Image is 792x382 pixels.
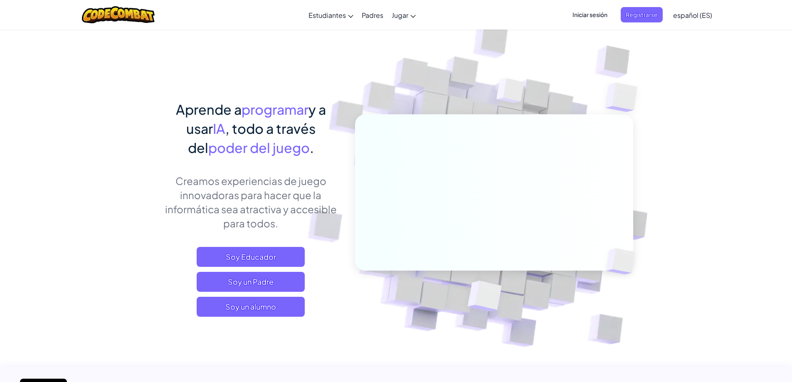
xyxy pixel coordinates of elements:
span: IA [213,120,225,137]
button: Registrarse [621,7,663,22]
span: poder del juego [208,139,310,156]
a: Estudiantes [304,4,358,26]
span: español (ES) [673,11,712,20]
a: Soy Educador [197,247,305,267]
span: , todo a través del [188,120,316,156]
button: Soy un alumno [197,297,305,317]
a: Soy un Padre [197,272,305,292]
a: Padres [358,4,387,26]
span: Estudiantes [308,11,346,20]
img: Overlap cubes [589,62,661,133]
span: Aprende a [176,101,242,118]
a: español (ES) [669,4,716,26]
img: Overlap cubes [447,263,521,332]
img: CodeCombat logo [82,6,155,23]
img: Overlap cubes [481,62,540,124]
button: Iniciar sesión [567,7,612,22]
span: programar [242,101,308,118]
p: Creamos experiencias de juego innovadoras para hacer que la informática sea atractiva y accesible... [159,174,343,230]
span: Jugar [392,11,408,20]
span: . [310,139,314,156]
img: Overlap cubes [592,231,654,292]
a: Jugar [387,4,420,26]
